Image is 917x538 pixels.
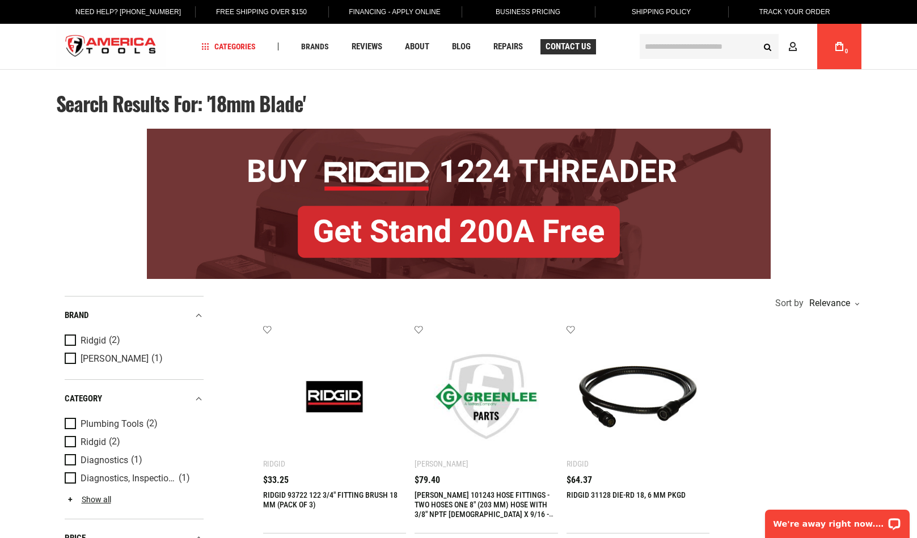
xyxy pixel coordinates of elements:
a: Blog [447,39,476,54]
span: Ridgid [81,437,106,447]
span: [PERSON_NAME] [81,354,149,364]
a: About [400,39,434,54]
a: store logo [56,26,166,68]
span: Repairs [493,43,523,51]
span: $64.37 [567,476,592,485]
a: Contact Us [540,39,596,54]
div: [PERSON_NAME] [415,459,468,468]
span: Plumbing Tools [81,419,143,429]
img: RIDGID 93722 122 3/4 [274,336,395,457]
span: $33.25 [263,476,289,485]
span: Search results for: '18mm blade' [56,88,306,118]
span: About [405,43,429,51]
a: Diagnostics (1) [65,454,201,467]
span: $79.40 [415,476,440,485]
span: Blog [452,43,471,51]
img: RIDGID 31128 DIE-RD 18, 6 MM PKGD [578,336,699,457]
div: Ridgid [567,459,589,468]
span: Ridgid [81,336,106,346]
span: (2) [146,419,158,429]
span: 0 [845,48,848,54]
a: Reviews [346,39,387,54]
a: Plumbing Tools (2) [65,418,201,430]
span: (2) [109,336,120,345]
img: BOGO: Buy RIDGID® 1224 Threader, Get Stand 200A Free! [147,129,771,279]
a: [PERSON_NAME] (1) [65,353,201,365]
a: RIDGID 31128 DIE-RD 18, 6 MM PKGD [567,490,686,499]
iframe: LiveChat chat widget [758,502,917,538]
div: Brand [65,308,204,323]
span: (2) [109,437,120,447]
span: Diagnostics, Inspection & Locating [81,473,176,484]
a: Ridgid (2) [65,436,201,448]
div: Relevance [806,299,859,308]
img: America Tools [56,26,166,68]
span: (1) [131,455,142,465]
a: Categories [196,39,261,54]
a: Ridgid (2) [65,334,201,347]
span: Reviews [352,43,382,51]
a: Show all [65,495,111,504]
span: (1) [179,473,190,483]
a: BOGO: Buy RIDGID® 1224 Threader, Get Stand 200A Free! [147,129,771,137]
div: category [65,391,204,406]
a: Diagnostics, Inspection & Locating (1) [65,472,201,485]
a: Repairs [488,39,528,54]
span: Categories [201,43,256,50]
a: 0 [829,24,850,69]
span: Brands [301,43,329,50]
a: RIDGID 93722 122 3/4" FITTING BRUSH 18 MM (PACK OF 3) [263,490,398,509]
span: (1) [151,354,163,363]
span: Diagnostics [81,455,128,465]
span: Sort by [775,299,804,308]
span: Shipping Policy [632,8,691,16]
span: Contact Us [546,43,591,51]
img: GREENLEE 101243 HOSE FITTINGS - TWO HOSES ONE 8 [426,336,547,457]
a: Brands [296,39,334,54]
button: Search [757,36,779,57]
a: [PERSON_NAME] 101243 HOSE FITTINGS - TWO HOSES ONE 8" (203 MM) HOSE WITH 3/8" NPTF [DEMOGRAPHIC_D... [415,490,553,528]
div: Ridgid [263,459,285,468]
